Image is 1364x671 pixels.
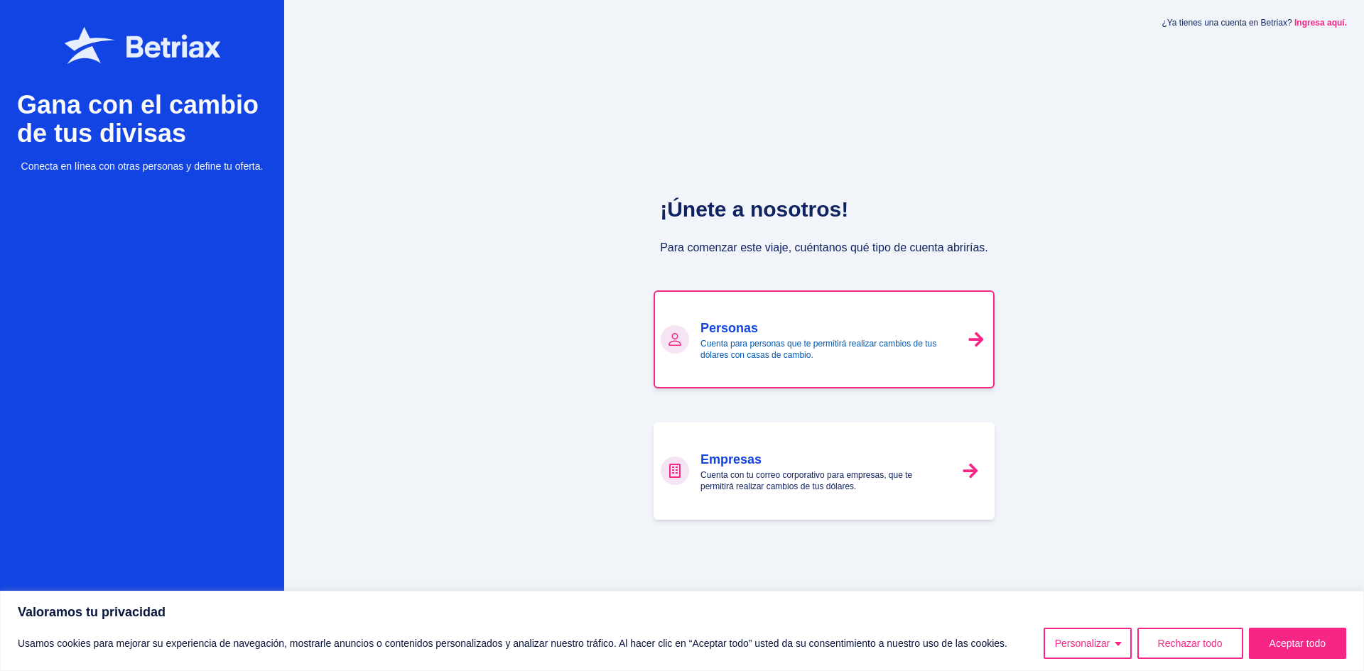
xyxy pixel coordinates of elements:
button: Rechazar todo [1137,628,1243,659]
button: Aceptar todo [1249,628,1346,659]
button: Personalizar [1044,628,1132,659]
a: EmpresasCuenta con tu correo corporativo para empresas, que te permitirá realizar cambios de tus ... [654,422,995,520]
a: PersonasCuenta para personas que te permitirá realizar cambios de tus dólares con casas de cambio. [654,290,995,388]
p: Para comenzar este viaje, cuéntanos qué tipo de cuenta abrirías. [660,222,988,256]
img: Betriax logo [65,27,220,64]
h1: ¡Únete a nosotros! [660,197,848,222]
span: Conecta en línea con otras personas y define tu oferta. [21,159,264,173]
h3: Personas [700,318,948,338]
span: ¿Ya tienes una cuenta en Betriax? [1162,17,1347,28]
a: Ingresa aquí. [1294,18,1347,28]
div: Cuenta con tu correo corporativo para empresas, que te permitirá realizar cambios de tus dólares. [700,449,948,492]
h3: Empresas [700,449,948,469]
h3: Gana con el cambio de tus divisas [17,91,267,148]
p: Valoramos tu privacidad [18,604,1346,621]
div: Cuenta para personas que te permitirá realizar cambios de tus dólares con casas de cambio. [700,318,948,361]
p: Usamos cookies para mejorar su experiencia de navegación, mostrarle anuncios o contenidos persona... [18,635,1007,652]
